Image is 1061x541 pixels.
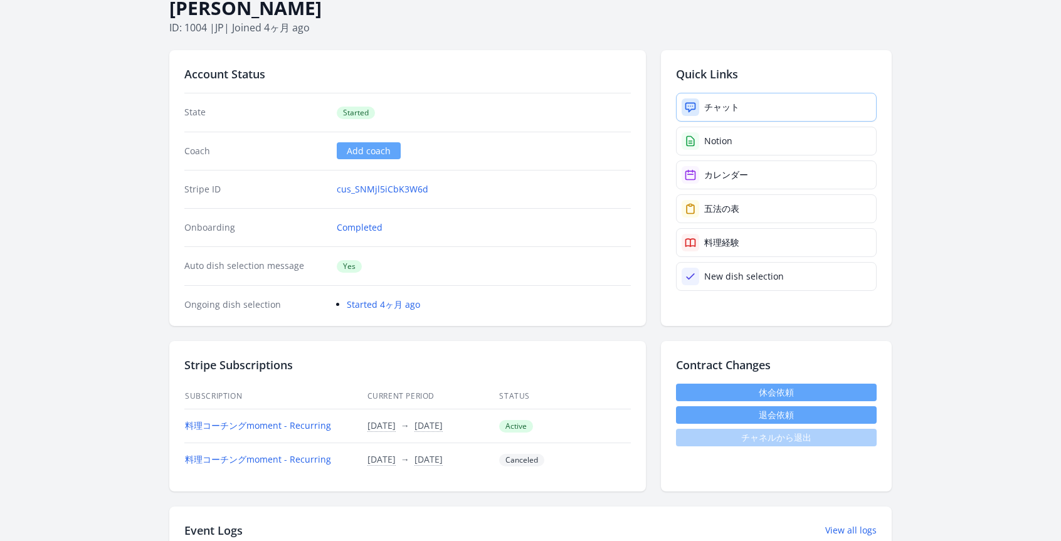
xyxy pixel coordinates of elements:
a: Notion [676,127,877,155]
h2: Event Logs [184,522,243,539]
a: Started 4ヶ月 ago [347,298,420,310]
div: Notion [704,135,732,147]
dt: Onboarding [184,221,327,234]
div: チャット [704,101,739,113]
span: Yes [337,260,362,273]
dt: Ongoing dish selection [184,298,327,311]
a: 五法の表 [676,194,877,223]
button: [DATE] [414,419,443,432]
span: Started [337,107,375,119]
span: → [401,419,409,431]
span: Canceled [499,454,544,466]
div: 料理経験 [704,236,739,249]
dt: State [184,106,327,119]
dt: Auto dish selection message [184,260,327,273]
span: jp [215,21,224,34]
a: カレンダー [676,160,877,189]
div: カレンダー [704,169,748,181]
div: New dish selection [704,270,784,283]
span: → [401,453,409,465]
h2: Contract Changes [676,356,877,374]
dt: Stripe ID [184,183,327,196]
a: cus_SNMjl5iCbK3W6d [337,183,428,196]
a: 料理コーチングmoment - Recurring [185,453,331,465]
a: 料理経験 [676,228,877,257]
a: チャット [676,93,877,122]
a: 料理コーチングmoment - Recurring [185,419,331,431]
th: Subscription [184,384,367,409]
a: Completed [337,221,383,234]
button: [DATE] [414,453,443,466]
button: [DATE] [367,453,396,466]
div: 五法の表 [704,202,739,215]
a: Add coach [337,142,401,159]
button: [DATE] [367,419,396,432]
h2: Account Status [184,65,631,83]
span: Active [499,420,533,433]
h2: Quick Links [676,65,877,83]
a: New dish selection [676,262,877,291]
a: 休会依頼 [676,384,877,401]
th: Status [499,384,631,409]
p: ID: 1004 | | Joined 4ヶ月 ago [169,20,892,35]
a: View all logs [825,524,877,537]
button: 退会依頼 [676,406,877,424]
dt: Coach [184,145,327,157]
th: Current Period [367,384,499,409]
h2: Stripe Subscriptions [184,356,631,374]
span: チャネルから退出 [676,429,877,446]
